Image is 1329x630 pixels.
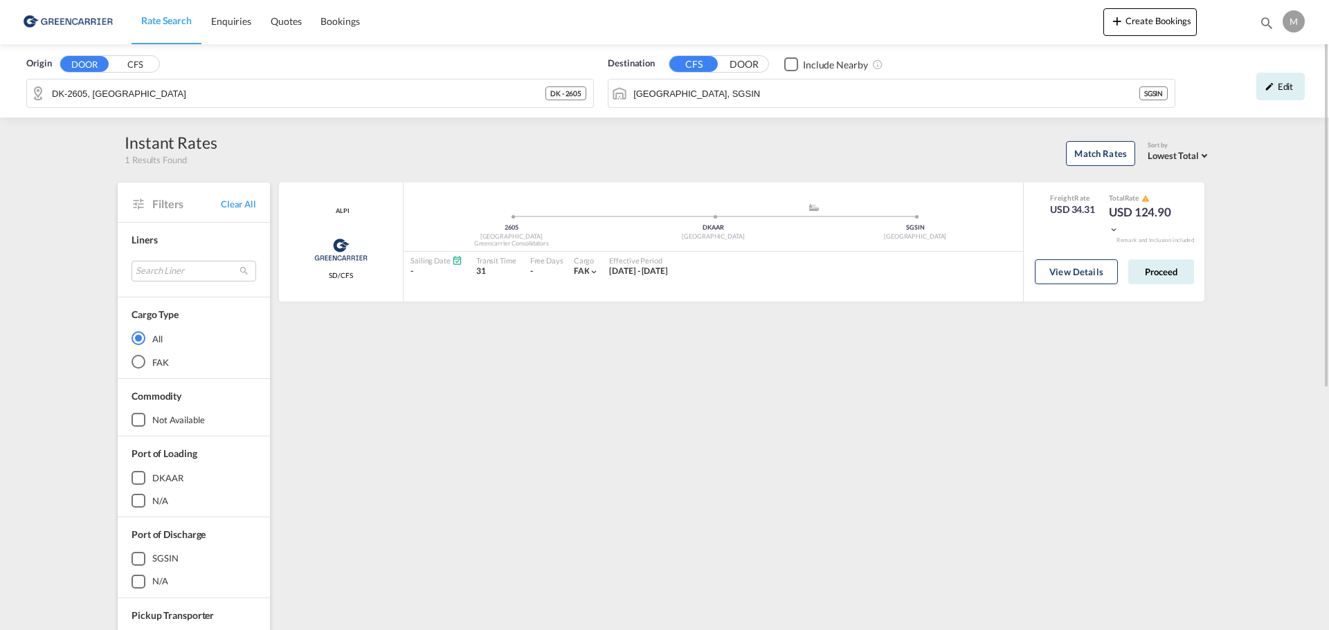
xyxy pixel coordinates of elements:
button: View Details [1035,259,1118,284]
md-checkbox: N/A [132,575,256,589]
div: M [1283,10,1305,33]
span: Quotes [271,15,301,27]
img: Greencarrier Consolidators [310,232,372,267]
button: icon-plus 400-fgCreate Bookings [1103,8,1197,36]
span: SD/CFS [329,270,352,280]
div: Greencarrier Consolidators [410,239,613,248]
div: 01 Aug 2025 - 31 Aug 2025 [609,266,668,277]
md-icon: assets/icons/custom/ship-fill.svg [806,204,822,211]
input: Search by Door [52,83,545,104]
md-icon: icon-magnify [1259,15,1274,30]
button: icon-alert [1140,193,1150,203]
md-select: Select: Lowest Total [1148,147,1211,163]
div: Cargo [574,255,599,266]
button: CFS [669,56,718,72]
div: - [410,266,462,277]
span: Bookings [320,15,359,27]
md-icon: icon-chevron-down [1109,225,1119,234]
div: N/A [152,575,168,587]
button: DOOR [720,57,768,73]
md-icon: icon-chevron-down [589,267,599,277]
div: Transit Time [476,255,516,266]
input: Search by Port [633,83,1139,104]
div: 31 [476,266,516,277]
md-icon: icon-plus 400-fg [1109,12,1125,29]
span: 2605 [505,223,518,231]
div: USD 34.31 [1050,203,1095,216]
div: Total Rate [1109,193,1178,204]
span: Origin [26,57,51,71]
div: Include Nearby [803,58,868,72]
span: Liners [132,234,157,245]
span: Clear All [221,198,256,210]
div: Sailing Date [410,255,462,266]
md-input-container: DK-2605, Broendby [27,80,593,107]
div: Remark and Inclusion included [1106,237,1204,244]
md-radio-button: FAK [132,355,256,369]
span: 1 Results Found [125,154,187,166]
span: FAK [574,266,590,276]
div: DKAAR [613,223,815,232]
div: Sort by [1148,141,1211,150]
div: Cargo Type [132,308,179,322]
span: Commodity [132,390,181,402]
div: not available [152,414,205,426]
md-input-container: Singapore, SGSIN [608,80,1175,107]
div: Contract / Rate Agreement / Tariff / Spot Pricing Reference Number: ALPI [332,207,350,216]
span: Pickup Transporter [132,609,214,621]
md-radio-button: All [132,331,256,345]
span: Rate Search [141,15,192,26]
button: Proceed [1128,259,1194,284]
md-icon: Unchecked: Ignores neighbouring ports when fetching rates.Checked : Includes neighbouring ports w... [872,59,883,70]
md-icon: icon-alert [1141,194,1150,203]
md-checkbox: SGSIN [132,552,256,566]
div: Effective Period [609,255,668,266]
div: icon-magnify [1259,15,1274,36]
img: b0b18ec08afe11efb1d4932555f5f09d.png [21,6,114,37]
div: N/A [152,494,168,507]
div: icon-pencilEdit [1256,73,1305,100]
span: Filters [152,196,221,212]
div: - [530,266,533,277]
div: SGSIN [152,552,179,564]
div: Free Days [530,255,563,266]
span: ALPI [332,207,350,216]
span: Port of Discharge [132,528,206,540]
span: Destination [608,57,655,71]
div: USD 124.90 [1109,204,1178,237]
div: [GEOGRAPHIC_DATA] [613,232,815,241]
div: DKAAR [152,472,183,484]
div: [GEOGRAPHIC_DATA] [410,232,613,241]
md-icon: icon-pencil [1265,82,1274,91]
div: SGSIN [814,223,1016,232]
span: DK - 2605 [550,89,581,98]
span: Lowest Total [1148,150,1199,161]
span: Port of Loading [132,447,197,459]
div: SGSIN [1139,86,1168,100]
md-checkbox: Checkbox No Ink [784,57,868,71]
md-icon: Schedules Available [452,255,462,266]
div: Instant Rates [125,131,217,154]
button: Match Rates [1066,141,1135,166]
md-checkbox: DKAAR [132,471,256,485]
md-checkbox: N/A [132,494,256,508]
div: [GEOGRAPHIC_DATA] [814,232,1016,241]
button: CFS [111,57,159,73]
button: DOOR [60,56,109,72]
div: Freight Rate [1050,193,1095,203]
span: Enquiries [211,15,251,27]
span: [DATE] - [DATE] [609,266,668,276]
